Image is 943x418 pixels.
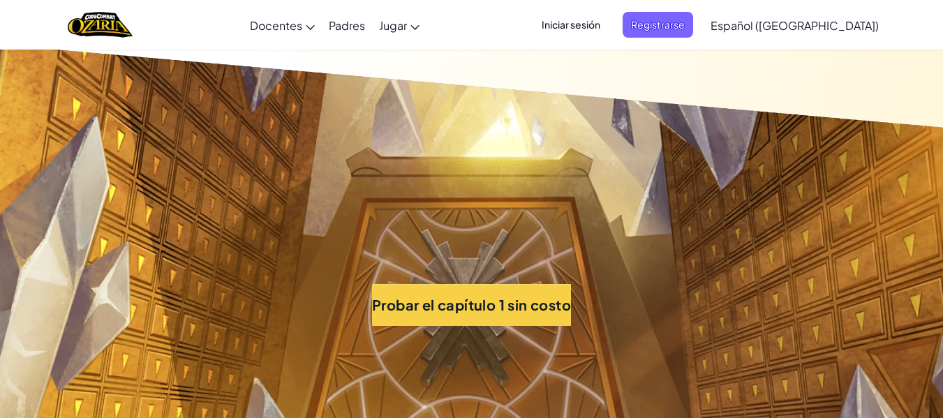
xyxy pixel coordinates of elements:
[704,6,886,44] a: Español ([GEOGRAPHIC_DATA])
[379,18,407,33] span: Jugar
[68,10,133,39] a: Ozaria by CodeCombat logo
[372,284,571,326] button: Probar el capítulo 1 sin costo
[533,12,609,38] button: Iniciar sesión
[372,6,426,44] a: Jugar
[250,18,302,33] span: Docentes
[322,6,372,44] a: Padres
[711,18,879,33] span: Español ([GEOGRAPHIC_DATA])
[243,6,322,44] a: Docentes
[623,12,693,38] button: Registrarse
[68,10,133,39] img: Home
